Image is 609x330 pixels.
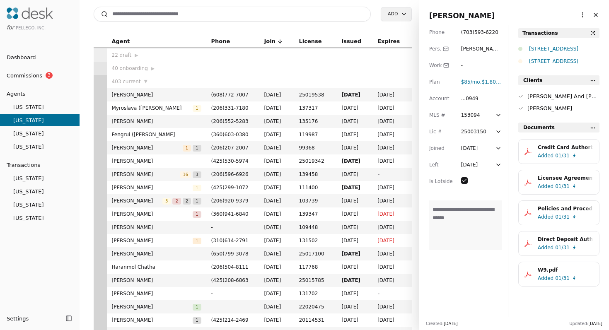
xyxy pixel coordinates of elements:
span: Added [538,274,553,282]
div: [STREET_ADDRESS] [529,45,599,53]
span: ( 206 ) 552 - 5283 [211,118,249,124]
span: [PERSON_NAME] [112,250,201,258]
span: 25019538 [299,91,332,99]
span: ( 206 ) 331 - 7180 [211,105,249,111]
span: [PERSON_NAME][EMAIL_ADDRESS][PERSON_NAME][DOMAIN_NAME] [461,46,501,85]
span: 109448 [299,223,332,231]
span: [DATE] [377,183,406,192]
span: [DATE] [377,91,406,99]
span: License [299,37,322,46]
span: [DATE] [377,276,406,284]
span: [DATE] [264,250,289,258]
span: ( 425 ) 530 - 5974 [211,158,249,164]
span: [PERSON_NAME] [112,183,193,192]
span: [DATE] [341,104,367,112]
span: [PERSON_NAME] [112,289,201,298]
span: 1 [193,185,201,191]
span: 1 [183,145,191,152]
span: Fengrui ([PERSON_NAME] [112,130,201,139]
span: - [377,171,379,177]
span: [PERSON_NAME] [429,12,495,20]
div: Lic # [429,128,453,136]
div: MLS # [429,111,453,119]
span: 3 [162,198,171,205]
span: $1,800 fee [482,79,507,85]
span: 111400 [299,183,332,192]
span: ( 206 ) 504 - 8111 [211,264,249,270]
span: ( 206 ) 920 - 9379 [211,198,249,204]
span: [DATE] [341,91,367,99]
span: 1 [193,304,201,311]
span: 3 [46,72,53,79]
span: [DATE] [341,303,367,311]
span: [DATE] [264,183,289,192]
span: [DATE] [264,170,289,178]
span: 01/31 [555,152,570,160]
span: 01/31 [555,274,570,282]
span: [PERSON_NAME] [112,236,193,245]
button: 1 [193,316,201,324]
span: [DATE] [264,130,289,139]
span: - [211,223,254,231]
span: Expires [377,37,400,46]
div: 25003150 [461,128,486,136]
div: Is Lotside [429,177,453,185]
span: ( 310 ) 614 - 2791 [211,238,249,243]
span: 99368 [299,144,332,152]
span: ▼ [144,78,147,85]
span: 117768 [299,263,332,271]
button: 1 [193,144,201,152]
span: 2 [172,198,181,205]
span: [DATE] [341,276,367,284]
button: 1 [183,144,191,152]
span: [PERSON_NAME] [112,303,193,311]
span: 1 [193,105,201,112]
span: Phone [211,37,230,46]
span: [PERSON_NAME] [112,170,180,178]
span: 20114531 [299,316,332,324]
span: 131702 [299,289,332,298]
div: W9.pdf [538,266,593,274]
span: ▶ [135,52,138,59]
span: 2 [183,198,191,205]
button: 1 [193,104,201,112]
span: Haranmol Chatha [112,263,201,271]
div: [PERSON_NAME] And [PERSON_NAME] [527,92,599,101]
span: [PERSON_NAME] [112,223,201,231]
span: ( 360 ) 941 - 6840 [211,211,249,217]
div: 22 draft [112,51,201,59]
span: Added [538,182,553,190]
span: 25017100 [299,250,332,258]
span: Agent [112,37,130,46]
span: [DATE] [377,197,406,205]
span: 01/31 [555,213,570,221]
div: 153094 [461,111,480,119]
div: Joined [429,144,453,152]
span: [DATE] [341,289,367,298]
div: Updated: [569,320,602,327]
span: 1 [193,198,201,205]
span: [PERSON_NAME] [112,117,201,125]
div: Created: [426,320,458,327]
button: Settings [3,312,63,325]
span: ( 425 ) 214 - 2469 [211,317,249,323]
span: Added [538,213,553,221]
button: 1 [193,236,201,245]
span: 25015785 [299,276,332,284]
span: - [211,289,254,298]
div: Credit Card Authorization.pdf [538,143,593,152]
img: Desk [7,7,53,19]
div: Pers. [429,45,453,53]
span: 119987 [299,130,332,139]
span: 137317 [299,104,332,112]
span: 1 [193,238,201,244]
span: [DATE] [341,117,367,125]
span: [DATE] [264,276,289,284]
span: 135176 [299,117,332,125]
span: 3 [193,171,201,178]
span: 139347 [299,210,332,218]
span: [DATE] [264,223,289,231]
span: [DATE] [264,289,289,298]
span: [DATE] [264,236,289,245]
button: W9.pdfAdded01/31 [518,262,599,287]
